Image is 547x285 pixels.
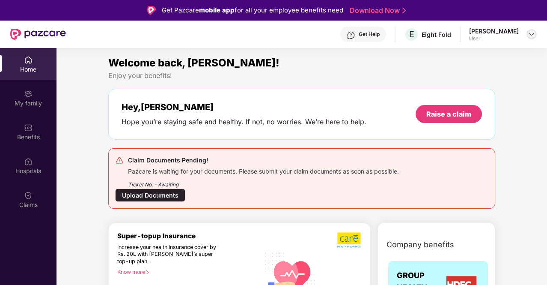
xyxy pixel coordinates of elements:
[528,31,535,38] img: svg+xml;base64,PHN2ZyBpZD0iRHJvcGRvd24tMzJ4MzIiIHhtbG5zPSJodHRwOi8vd3d3LnczLm9yZy8yMDAwL3N2ZyIgd2...
[337,232,362,248] img: b5dec4f62d2307b9de63beb79f102df3.png
[147,6,156,15] img: Logo
[162,5,343,15] div: Get Pazcare for all your employee benefits need
[422,30,451,39] div: Eight Fold
[10,29,66,40] img: New Pazcare Logo
[469,27,519,35] div: [PERSON_NAME]
[117,244,223,265] div: Increase your health insurance cover by Rs. 20L with [PERSON_NAME]’s super top-up plan.
[128,165,399,175] div: Pazcare is waiting for your documents. Please submit your claim documents as soon as possible.
[347,31,355,39] img: svg+xml;base64,PHN2ZyBpZD0iSGVscC0zMngzMiIgeG1sbnM9Imh0dHA6Ly93d3cudzMub3JnLzIwMDAvc3ZnIiB3aWR0aD...
[108,57,279,69] span: Welcome back, [PERSON_NAME]!
[24,157,33,166] img: svg+xml;base64,PHN2ZyBpZD0iSG9zcGl0YWxzIiB4bWxucz0iaHR0cDovL3d3dy53My5vcmcvMjAwMC9zdmciIHdpZHRoPS...
[128,175,399,189] div: Ticket No. - Awaiting
[359,31,380,38] div: Get Help
[24,123,33,132] img: svg+xml;base64,PHN2ZyBpZD0iQmVuZWZpdHMiIHhtbG5zPSJodHRwOi8vd3d3LnczLm9yZy8yMDAwL3N2ZyIgd2lkdGg9Ij...
[24,56,33,64] img: svg+xml;base64,PHN2ZyBpZD0iSG9tZSIgeG1sbnM9Imh0dHA6Ly93d3cudzMub3JnLzIwMDAvc3ZnIiB3aWR0aD0iMjAiIG...
[128,155,399,165] div: Claim Documents Pending!
[24,191,33,200] img: svg+xml;base64,PHN2ZyBpZD0iQ2xhaW0iIHhtbG5zPSJodHRwOi8vd3d3LnczLm9yZy8yMDAwL3N2ZyIgd2lkdGg9IjIwIi...
[409,29,414,39] span: E
[350,6,403,15] a: Download Now
[117,269,255,275] div: Know more
[386,239,454,251] span: Company benefits
[115,189,185,202] div: Upload Documents
[199,6,235,14] strong: mobile app
[426,109,471,119] div: Raise a claim
[122,102,366,112] div: Hey, [PERSON_NAME]
[115,156,124,165] img: svg+xml;base64,PHN2ZyB4bWxucz0iaHR0cDovL3d3dy53My5vcmcvMjAwMC9zdmciIHdpZHRoPSIyNCIgaGVpZ2h0PSIyNC...
[145,270,150,275] span: right
[122,117,366,126] div: Hope you’re staying safe and healthy. If not, no worries. We’re here to help.
[108,71,495,80] div: Enjoy your benefits!
[402,6,406,15] img: Stroke
[469,35,519,42] div: User
[24,90,33,98] img: svg+xml;base64,PHN2ZyB3aWR0aD0iMjAiIGhlaWdodD0iMjAiIHZpZXdCb3g9IjAgMCAyMCAyMCIgZmlsbD0ibm9uZSIgeG...
[117,232,260,240] div: Super-topup Insurance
